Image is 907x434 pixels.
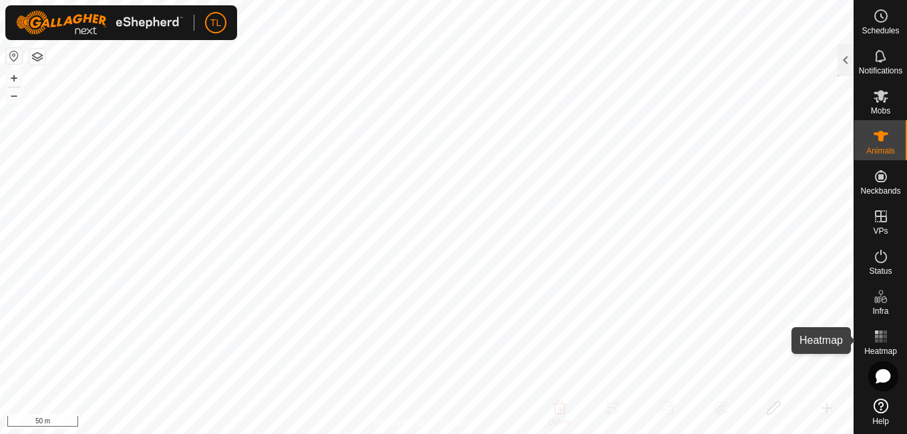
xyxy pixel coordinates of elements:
button: – [6,87,22,103]
button: Map Layers [29,49,45,65]
a: Contact Us [440,417,480,429]
a: Privacy Policy [374,417,424,429]
span: Status [869,267,892,275]
span: VPs [873,227,888,235]
span: TL [210,16,221,30]
img: Gallagher Logo [16,11,183,35]
a: Help [854,393,907,431]
span: Mobs [871,107,890,115]
span: Schedules [862,27,899,35]
span: Help [872,417,889,425]
span: Notifications [859,67,902,75]
span: Animals [866,147,895,155]
button: Reset Map [6,48,22,64]
span: Infra [872,307,888,315]
button: + [6,70,22,86]
span: Heatmap [864,347,897,355]
span: Neckbands [860,187,900,195]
